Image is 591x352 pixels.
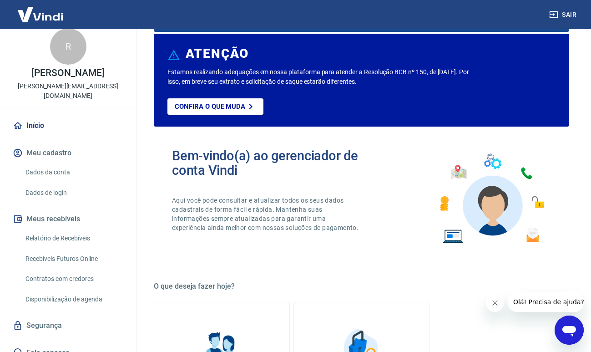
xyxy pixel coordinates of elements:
p: [PERSON_NAME][EMAIL_ADDRESS][DOMAIN_NAME] [7,82,129,101]
a: Confira o que muda [167,98,263,115]
a: Recebíveis Futuros Online [22,250,125,268]
a: Segurança [11,316,125,336]
h6: ATENÇÃO [186,49,249,58]
p: Estamos realizando adequações em nossa plataforma para atender a Resolução BCB nº 150, de [DATE].... [167,67,478,87]
h2: Bem-vindo(a) ao gerenciador de conta Vindi [172,148,362,178]
iframe: Fechar mensagem [486,294,504,312]
img: Vindi [11,0,70,28]
button: Meus recebíveis [11,209,125,229]
p: [PERSON_NAME] [31,68,104,78]
img: Imagem de um avatar masculino com diversos icones exemplificando as funcionalidades do gerenciado... [432,148,551,249]
a: Contratos com credores [22,270,125,288]
p: Confira o que muda [175,102,245,111]
div: R [50,28,86,65]
button: Meu cadastro [11,143,125,163]
p: Aqui você pode consultar e atualizar todos os seus dados cadastrais de forma fácil e rápida. Mant... [172,196,360,232]
h5: O que deseja fazer hoje? [154,282,569,291]
iframe: Botão para abrir a janela de mensagens [555,316,584,345]
a: Dados de login [22,184,125,202]
button: Sair [547,6,580,23]
a: Disponibilização de agenda [22,290,125,309]
span: Olá! Precisa de ajuda? [5,6,76,14]
a: Dados da conta [22,163,125,182]
a: Relatório de Recebíveis [22,229,125,248]
a: Início [11,116,125,136]
iframe: Mensagem da empresa [508,292,584,312]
